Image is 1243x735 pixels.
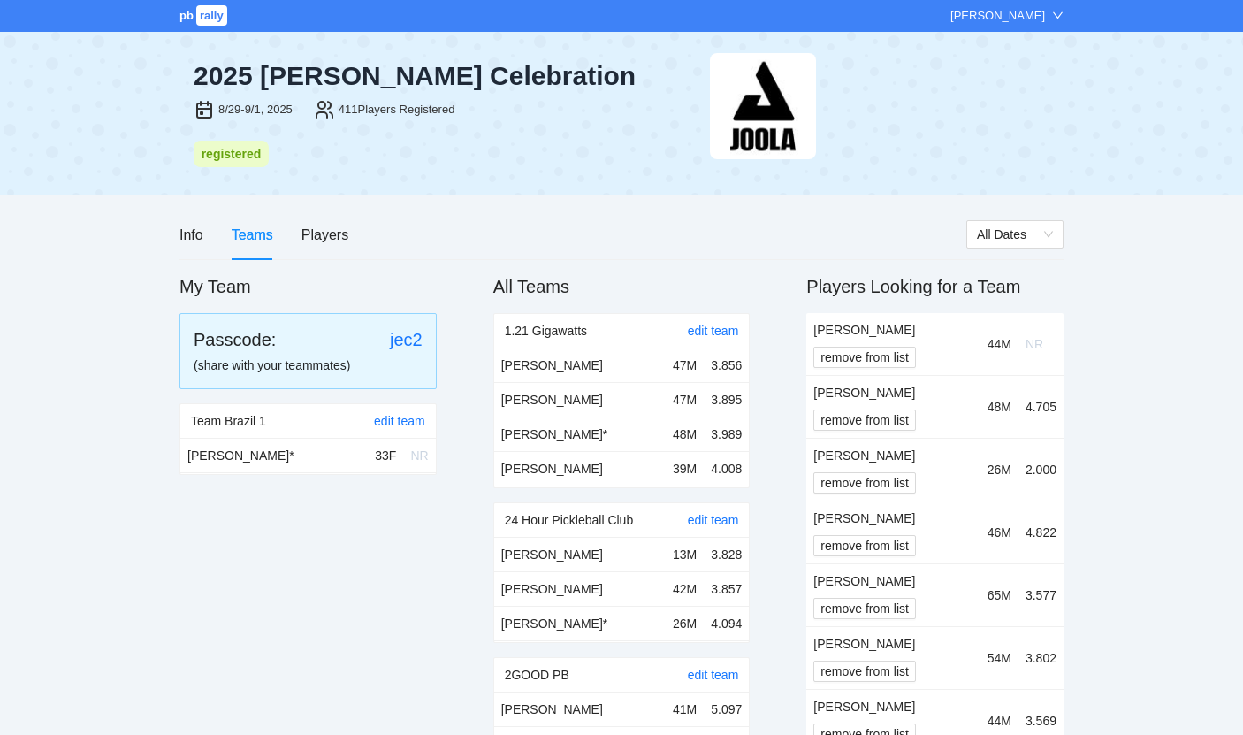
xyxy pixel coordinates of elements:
span: remove from list [820,348,909,367]
td: 44M [980,313,1018,376]
td: 65M [980,563,1018,626]
h2: All Teams [493,274,751,299]
div: Info [179,224,203,246]
td: 46M [980,501,1018,563]
td: [PERSON_NAME] [494,693,666,727]
div: [PERSON_NAME] [813,571,972,591]
div: [PERSON_NAME] [813,383,972,402]
div: 2GOOD PB [505,658,688,692]
td: 54M [980,626,1018,689]
span: 3.856 [711,358,742,372]
a: pbrally [179,9,230,22]
td: 42M [666,571,704,606]
button: remove from list [813,410,916,431]
span: 3.828 [711,547,742,562]
td: 47M [666,348,704,383]
div: Players [301,224,348,246]
span: 4.705 [1026,400,1056,414]
td: [PERSON_NAME] [494,571,666,606]
td: [PERSON_NAME] [494,451,666,486]
td: [PERSON_NAME] * [494,606,666,640]
div: 1.21 Gigawatts [505,314,688,348]
td: [PERSON_NAME] [494,348,666,383]
span: 4.094 [711,616,742,631]
div: registered [199,144,263,164]
span: 3.569 [1026,714,1056,728]
td: 33F [368,439,403,473]
button: remove from list [813,347,916,368]
span: NR [1026,337,1043,351]
span: rally [196,5,227,26]
span: 3.989 [711,427,742,441]
span: remove from list [820,536,909,555]
h2: My Team [179,274,437,299]
span: 5.097 [711,702,742,716]
span: All Dates [977,221,1053,248]
td: 26M [980,438,1018,501]
span: 3.802 [1026,651,1056,665]
td: 13M [666,538,704,572]
div: Passcode: [194,327,276,352]
div: 411 Players Registered [339,101,455,119]
h2: Players Looking for a Team [806,274,1064,299]
td: [PERSON_NAME] [494,538,666,572]
button: remove from list [813,535,916,556]
div: [PERSON_NAME] [813,634,972,654]
td: 39M [666,451,704,486]
a: edit team [688,513,739,527]
span: remove from list [820,410,909,430]
div: 24 Hour Pickleball Club [505,503,688,537]
span: 3.577 [1026,588,1056,602]
span: down [1052,10,1064,21]
td: [PERSON_NAME] * [494,417,666,451]
span: pb [179,9,194,22]
span: NR [410,448,428,463]
div: (share with your teammates) [194,356,423,375]
div: 8/29-9/1, 2025 [218,101,293,119]
td: 48M [980,375,1018,438]
td: [PERSON_NAME] [494,382,666,417]
span: 2.000 [1026,463,1056,477]
div: [PERSON_NAME] [950,7,1045,25]
a: jec2 [390,330,423,349]
div: [PERSON_NAME] [813,446,972,465]
button: remove from list [813,661,916,682]
span: remove from list [820,473,909,493]
td: 41M [666,693,704,727]
a: edit team [688,324,739,338]
img: joola-black.png [710,53,816,159]
button: remove from list [813,472,916,494]
td: 26M [666,606,704,640]
a: edit team [374,414,425,428]
span: 4.008 [711,462,742,476]
span: 3.895 [711,393,742,407]
div: Team Brazil 1 [191,404,374,438]
span: 4.822 [1026,525,1056,540]
button: remove from list [813,598,916,619]
span: remove from list [820,662,909,681]
span: 3.857 [711,582,742,596]
div: [PERSON_NAME] [813,320,972,340]
a: edit team [688,668,739,682]
td: 47M [666,382,704,417]
td: 48M [666,417,704,451]
div: [PERSON_NAME] [813,509,972,528]
div: 2025 [PERSON_NAME] Celebration [194,60,696,92]
span: remove from list [820,599,909,618]
td: [PERSON_NAME] * [180,439,368,473]
div: [PERSON_NAME] [813,697,972,716]
div: Teams [232,224,273,246]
